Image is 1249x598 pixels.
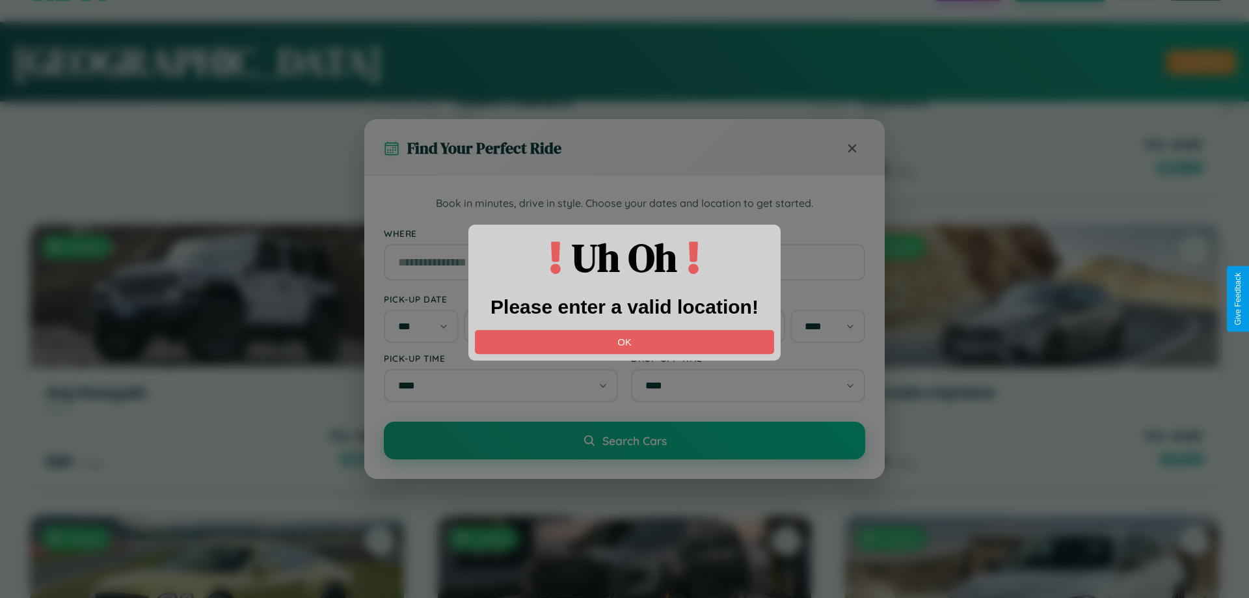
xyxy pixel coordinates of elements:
p: Book in minutes, drive in style. Choose your dates and location to get started. [384,195,865,212]
label: Pick-up Date [384,293,618,305]
label: Pick-up Time [384,353,618,364]
label: Where [384,228,865,239]
label: Drop-off Date [631,293,865,305]
h3: Find Your Perfect Ride [407,137,561,159]
label: Drop-off Time [631,353,865,364]
span: Search Cars [602,433,667,448]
